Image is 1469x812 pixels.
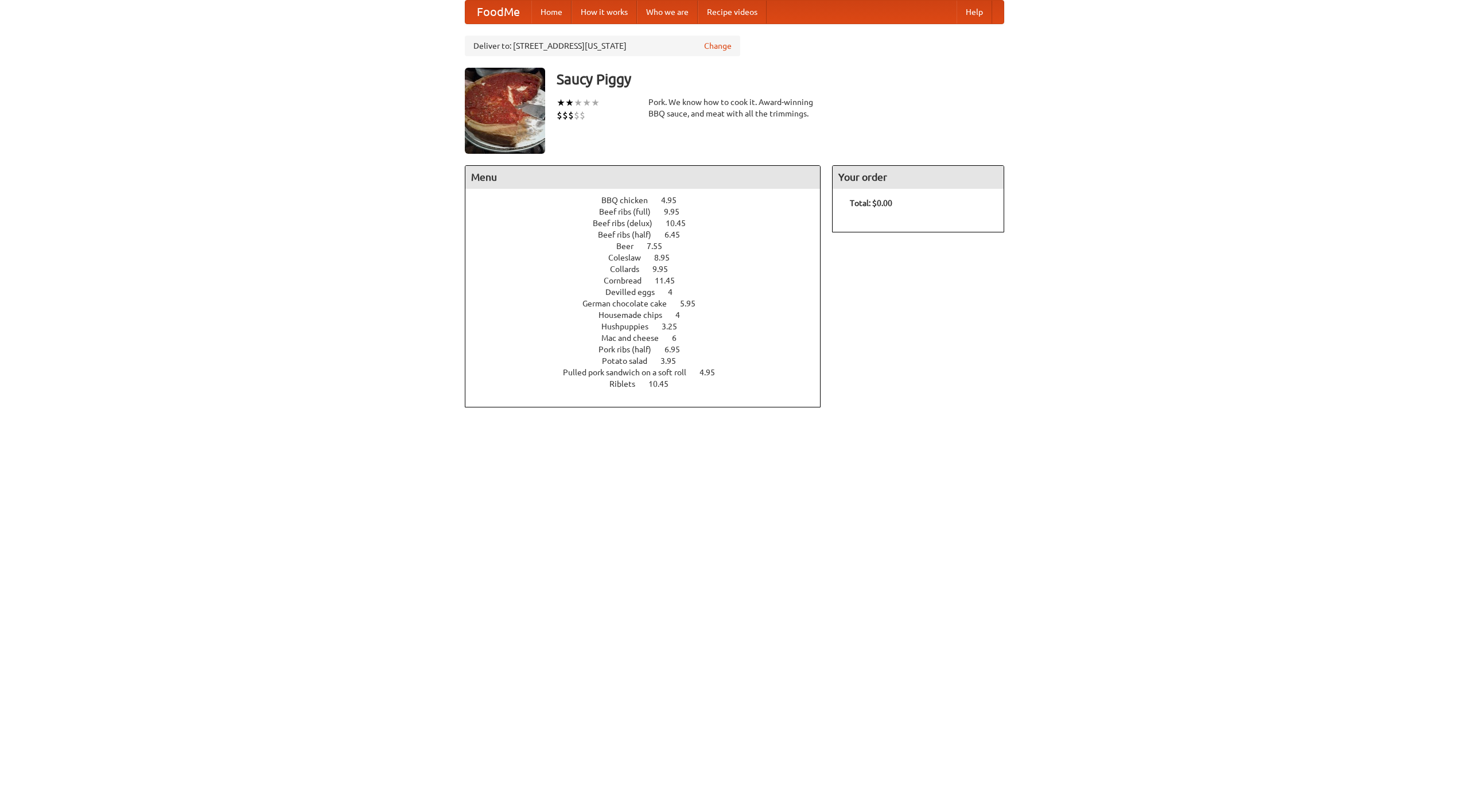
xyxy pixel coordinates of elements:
a: Cornbread 11.45 [604,276,696,285]
span: 9.95 [664,207,691,216]
span: Potato salad [602,356,659,366]
span: Beef ribs (half) [598,230,663,239]
a: Mac and cheese 6 [601,333,698,343]
span: Riblets [609,379,647,388]
span: 4.95 [661,196,688,205]
a: FoodMe [465,1,531,24]
span: 6 [672,333,688,343]
a: Change [704,40,732,52]
span: 7.55 [647,242,674,251]
h3: Saucy Piggy [557,68,1004,91]
a: Housemade chips 4 [599,310,701,320]
a: Recipe videos [698,1,767,24]
span: Beef ribs (full) [599,207,662,216]
span: 4 [668,287,684,297]
a: Pulled pork sandwich on a soft roll 4.95 [563,368,736,377]
b: Total: $0.00 [850,199,892,208]
a: Coleslaw 8.95 [608,253,691,262]
span: 6.95 [664,345,691,354]
span: Collards [610,265,651,274]
h4: Menu [465,166,820,189]
a: Collards 9.95 [610,265,689,274]
span: 10.45 [648,379,680,388]
li: ★ [565,96,574,109]
span: 10.45 [666,219,697,228]
span: 8.95 [654,253,681,262]
span: Pork ribs (half) [599,345,663,354]
a: Beef ribs (full) 9.95 [599,207,701,216]
a: BBQ chicken 4.95 [601,196,698,205]
span: 3.25 [662,322,689,331]
a: Help [957,1,992,24]
span: Cornbread [604,276,653,285]
span: Pulled pork sandwich on a soft roll [563,368,698,377]
span: Coleslaw [608,253,652,262]
li: $ [574,109,580,122]
span: Housemade chips [599,310,674,320]
span: BBQ chicken [601,196,659,205]
div: Deliver to: [STREET_ADDRESS][US_STATE] [465,36,740,56]
img: angular.jpg [465,68,545,154]
a: Beer 7.55 [616,242,683,251]
a: Devilled eggs 4 [605,287,694,297]
a: Who we are [637,1,698,24]
span: German chocolate cake [582,299,678,308]
li: $ [557,109,562,122]
a: Potato salad 3.95 [602,356,697,366]
li: $ [580,109,585,122]
span: 4 [675,310,691,320]
span: 6.45 [664,230,691,239]
span: 9.95 [652,265,679,274]
span: 4.95 [699,368,726,377]
a: Home [531,1,572,24]
span: 11.45 [655,276,686,285]
li: ★ [582,96,591,109]
a: Beef ribs (half) 6.45 [598,230,701,239]
a: Riblets 10.45 [609,379,690,388]
span: Beef ribs (delux) [593,219,664,228]
span: Devilled eggs [605,287,666,297]
span: Hushpuppies [601,322,660,331]
a: How it works [572,1,637,24]
span: Beer [616,242,645,251]
a: Pork ribs (half) 6.95 [599,345,701,354]
span: 3.95 [660,356,687,366]
li: ★ [574,96,582,109]
li: $ [562,109,568,122]
a: Beef ribs (delux) 10.45 [593,219,707,228]
li: ★ [557,96,565,109]
h4: Your order [833,166,1004,189]
li: ★ [591,96,600,109]
a: Hushpuppies 3.25 [601,322,698,331]
span: 5.95 [680,299,707,308]
div: Pork. We know how to cook it. Award-winning BBQ sauce, and meat with all the trimmings. [648,96,821,119]
span: Mac and cheese [601,333,670,343]
li: $ [568,109,574,122]
a: German chocolate cake 5.95 [582,299,717,308]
